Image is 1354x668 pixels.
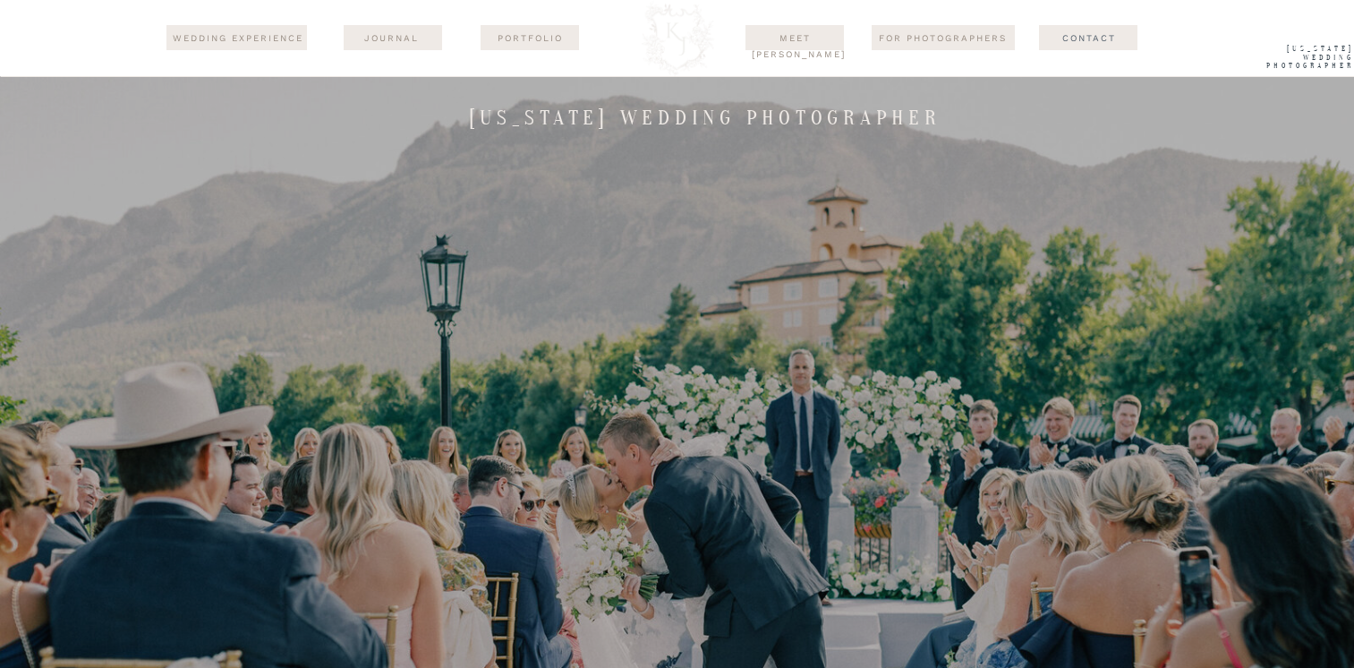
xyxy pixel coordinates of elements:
[348,30,435,45] a: journal
[752,30,839,45] a: Meet [PERSON_NAME]
[872,30,1015,45] a: For Photographers
[171,30,306,47] a: wedding experience
[487,30,574,45] a: Portfolio
[1027,30,1152,45] a: Contact
[1239,45,1354,75] a: [US_STATE] WEdding Photographer
[458,106,953,126] h1: [US_STATE] wedding photographer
